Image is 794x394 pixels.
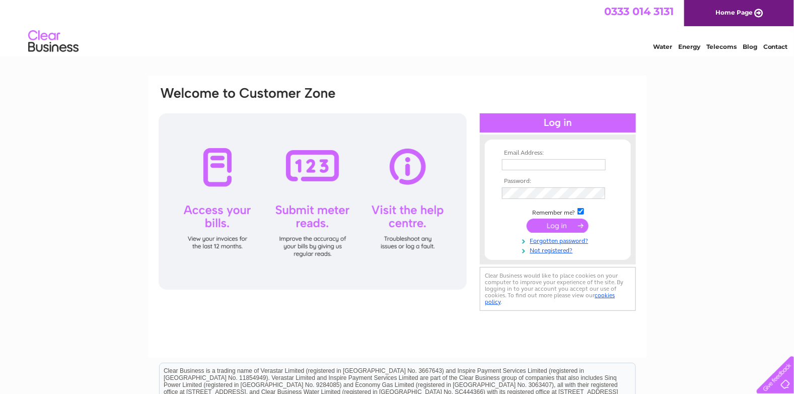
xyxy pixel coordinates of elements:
[160,6,635,49] div: Clear Business is a trading name of Verastar Limited (registered in [GEOGRAPHIC_DATA] No. 3667643...
[706,43,737,50] a: Telecoms
[28,26,79,57] img: logo.png
[485,292,615,305] a: cookies policy
[678,43,700,50] a: Energy
[499,150,616,157] th: Email Address:
[653,43,672,50] a: Water
[763,43,788,50] a: Contact
[604,5,674,18] a: 0333 014 3131
[743,43,757,50] a: Blog
[527,219,589,233] input: Submit
[499,207,616,217] td: Remember me?
[499,178,616,185] th: Password:
[502,235,616,245] a: Forgotten password?
[502,245,616,254] a: Not registered?
[480,267,636,311] div: Clear Business would like to place cookies on your computer to improve your experience of the sit...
